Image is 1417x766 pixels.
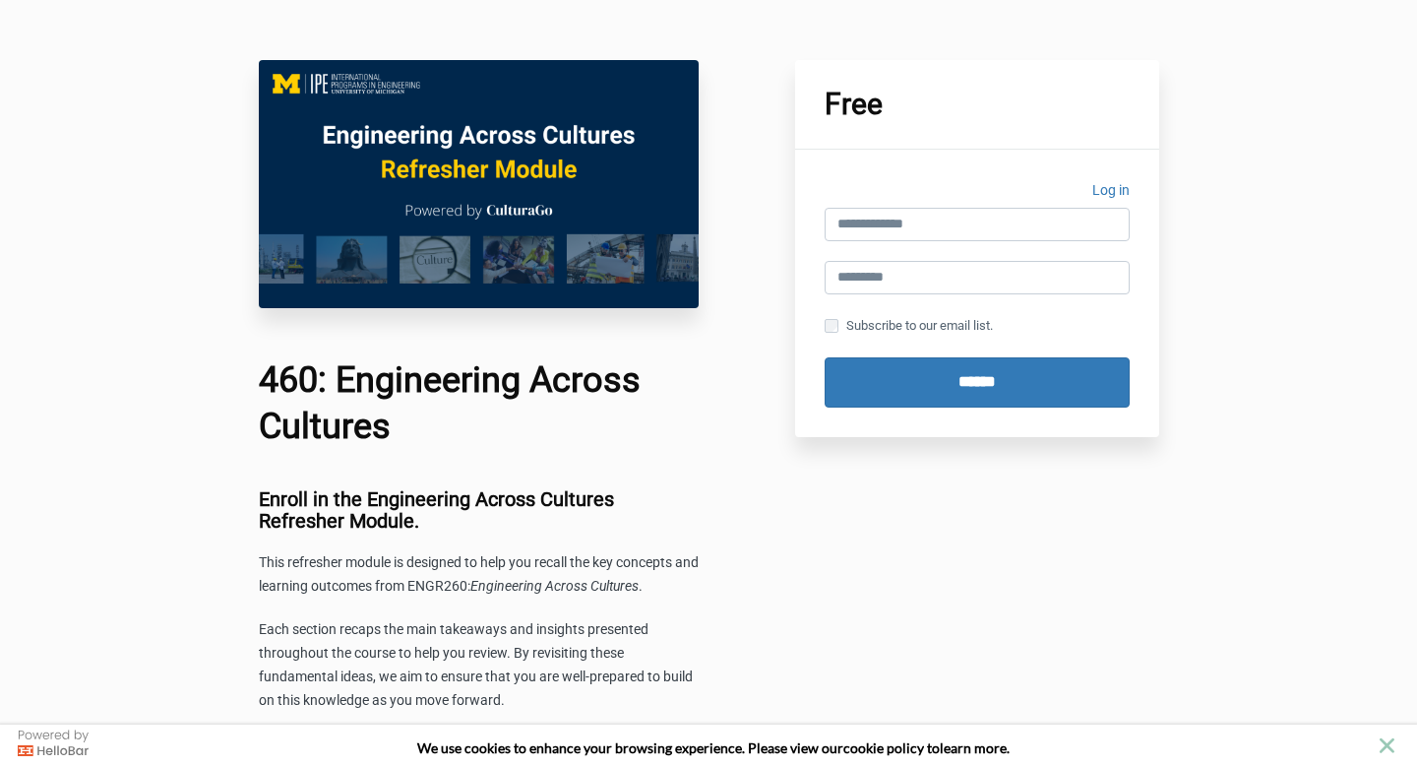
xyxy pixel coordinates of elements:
a: cookie policy [843,739,924,756]
h1: 460: Engineering Across Cultures [259,357,700,450]
span: We use cookies to enhance your browsing experience. Please view our [417,739,843,756]
input: Subscribe to our email list. [825,319,838,333]
a: Log in [1092,179,1130,208]
span: This refresher module is designed to help you recall the key concepts and learning outcomes from ... [259,554,699,594]
img: c0f10fc-c575-6ff0-c716-7a6e5a06d1b5_EAC_460_Main_Image.png [259,60,700,308]
span: the course to help you review. By revisiting these fundamental ideas, we aim to ensure that you a... [259,645,693,708]
h1: Free [825,90,1130,119]
button: close [1375,734,1399,758]
label: Subscribe to our email list. [825,315,993,337]
span: Each section recaps the main takeaways and insights presented throughout [259,621,648,661]
h3: Enroll in the Engineering Across Cultures Refresher Module. [259,488,700,532]
span: learn more. [940,739,1010,756]
strong: to [927,739,940,756]
span: Engineering Across Cultures [470,578,639,594]
span: . [639,578,643,594]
